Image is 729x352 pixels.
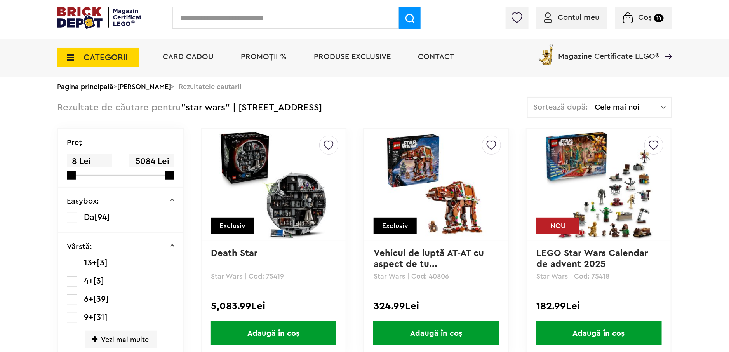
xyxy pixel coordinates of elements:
[84,258,97,267] span: 13+
[94,213,110,221] span: [94]
[536,321,662,345] span: Adaugă în coș
[57,97,322,119] div: "star wars" | [STREET_ADDRESS]
[93,313,108,322] span: [31]
[67,154,112,169] span: 8 Lei
[314,53,391,61] a: Produse exclusive
[97,258,108,267] span: [3]
[211,249,258,258] a: Death Star
[374,218,417,234] div: Exclusiv
[67,197,99,205] p: Easybox:
[382,131,491,239] img: Vehicul de luptă AT-AT cu aspect de turtă dulce
[536,218,579,234] div: NOU
[374,273,498,280] p: Star Wars | Cod: 40806
[536,273,661,280] p: Star Wars | Cod: 75418
[364,321,508,345] a: Adaugă în coș
[558,42,660,60] span: Magazine Certificate LEGO®
[57,103,181,112] span: Rezultate de căutare pentru
[57,77,672,97] div: > > Rezultatele cautarii
[558,14,600,21] span: Contul meu
[211,301,336,311] div: 5,083.99Lei
[374,249,487,269] a: Vehicul de luptă AT-AT cu aspect de tu...
[373,321,499,345] span: Adaugă în coș
[211,218,254,234] div: Exclusiv
[241,53,287,61] a: PROMOȚII %
[211,321,336,345] span: Adaugă în coș
[211,273,336,280] p: Star Wars | Cod: 75419
[85,331,157,348] span: Vezi mai multe
[534,103,588,111] span: Sortează după:
[536,301,661,311] div: 182.99Lei
[374,301,498,311] div: 324.99Lei
[527,321,671,345] a: Adaugă în coș
[660,42,672,50] a: Magazine Certificate LEGO®
[163,53,214,61] a: Card Cadou
[57,83,114,90] a: Pagina principală
[202,321,346,345] a: Adaugă în coș
[93,295,109,303] span: [39]
[67,243,92,251] p: Vârstă:
[84,213,94,221] span: Da
[93,277,104,285] span: [3]
[84,295,93,303] span: 6+
[219,131,328,239] img: Death Star
[418,53,455,61] a: Contact
[84,277,93,285] span: 4+
[84,313,93,322] span: 9+
[118,83,171,90] a: [PERSON_NAME]
[84,53,128,62] span: CATEGORII
[595,103,661,111] span: Cele mai noi
[545,131,653,239] img: LEGO Star Wars Calendar de advent 2025
[67,139,82,146] p: Preţ
[654,14,664,22] small: 14
[638,14,652,21] span: Coș
[129,154,174,169] span: 5084 Lei
[536,249,651,269] a: LEGO Star Wars Calendar de advent 2025
[544,14,600,21] a: Contul meu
